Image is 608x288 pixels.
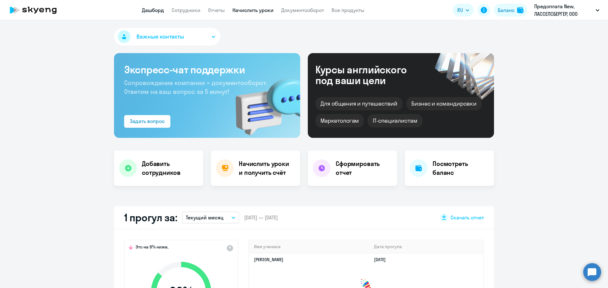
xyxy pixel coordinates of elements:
div: Бизнес и командировки [406,97,482,110]
h4: Сформировать отчет [336,159,392,177]
button: RU [453,4,474,16]
span: Это на 9% ниже, [136,244,168,252]
a: Дашборд [142,7,164,13]
span: Скачать отчет [451,214,484,221]
button: Задать вопрос [124,115,170,128]
h4: Посмотреть баланс [433,159,489,177]
a: Документооборот [281,7,324,13]
span: [DATE] — [DATE] [244,214,278,221]
span: Сопровождение компании + документооборот. Ответим на ваш вопрос за 5 минут! [124,79,267,95]
span: Важные контакты [136,33,184,41]
h4: Начислить уроки и получить счёт [239,159,294,177]
th: Дата прогула [369,240,483,253]
a: Начислить уроки [232,7,274,13]
img: bg-img [226,67,300,138]
div: Курсы английского под ваши цели [315,64,424,86]
button: Текущий месяц [182,211,239,224]
button: Предоплата New, ЛАССЕЛСБЕРГЕР, ООО [531,3,603,18]
button: Важные контакты [114,28,220,46]
a: Сотрудники [172,7,200,13]
a: [PERSON_NAME] [254,257,283,262]
h4: Добавить сотрудников [142,159,198,177]
button: Балансbalance [494,4,527,16]
p: Предоплата New, ЛАССЕЛСБЕРГЕР, ООО [534,3,593,18]
div: Баланс [498,6,515,14]
a: Отчеты [208,7,225,13]
span: RU [457,6,463,14]
h3: Экспресс-чат поддержки [124,63,290,76]
a: Все продукты [332,7,364,13]
div: Для общения и путешествий [315,97,402,110]
img: balance [517,7,523,13]
div: Задать вопрос [130,117,165,125]
p: Текущий месяц [186,214,224,221]
th: Имя ученика [249,240,369,253]
div: IT-специалистам [368,114,422,127]
a: [DATE] [374,257,391,262]
div: Маркетологам [315,114,364,127]
h2: 1 прогул за: [124,211,177,224]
